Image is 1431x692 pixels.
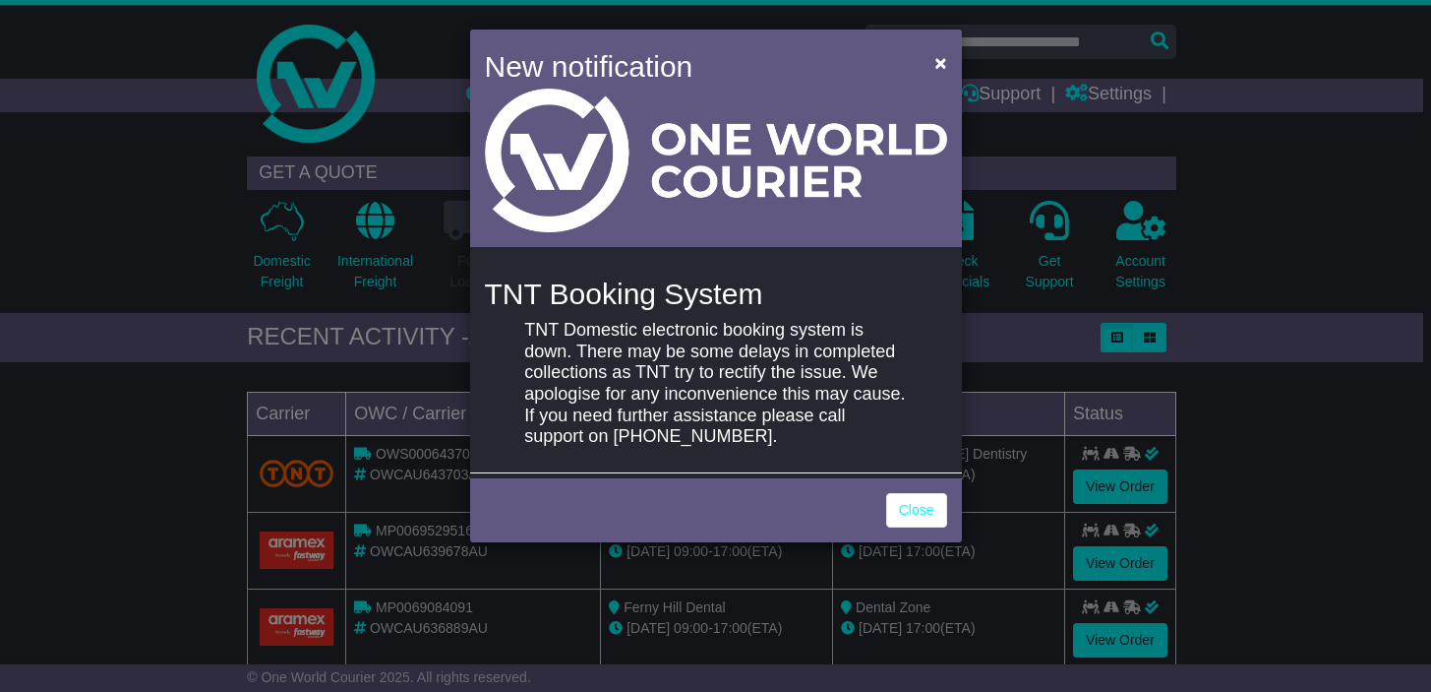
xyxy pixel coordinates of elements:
a: Close [886,493,947,528]
span: × [934,51,946,74]
h4: New notification [485,44,907,89]
button: Close [924,42,956,83]
img: Light [485,89,947,232]
h4: TNT Booking System [485,278,947,310]
p: TNT Domestic electronic booking system is down. There may be some delays in completed collections... [524,320,906,448]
